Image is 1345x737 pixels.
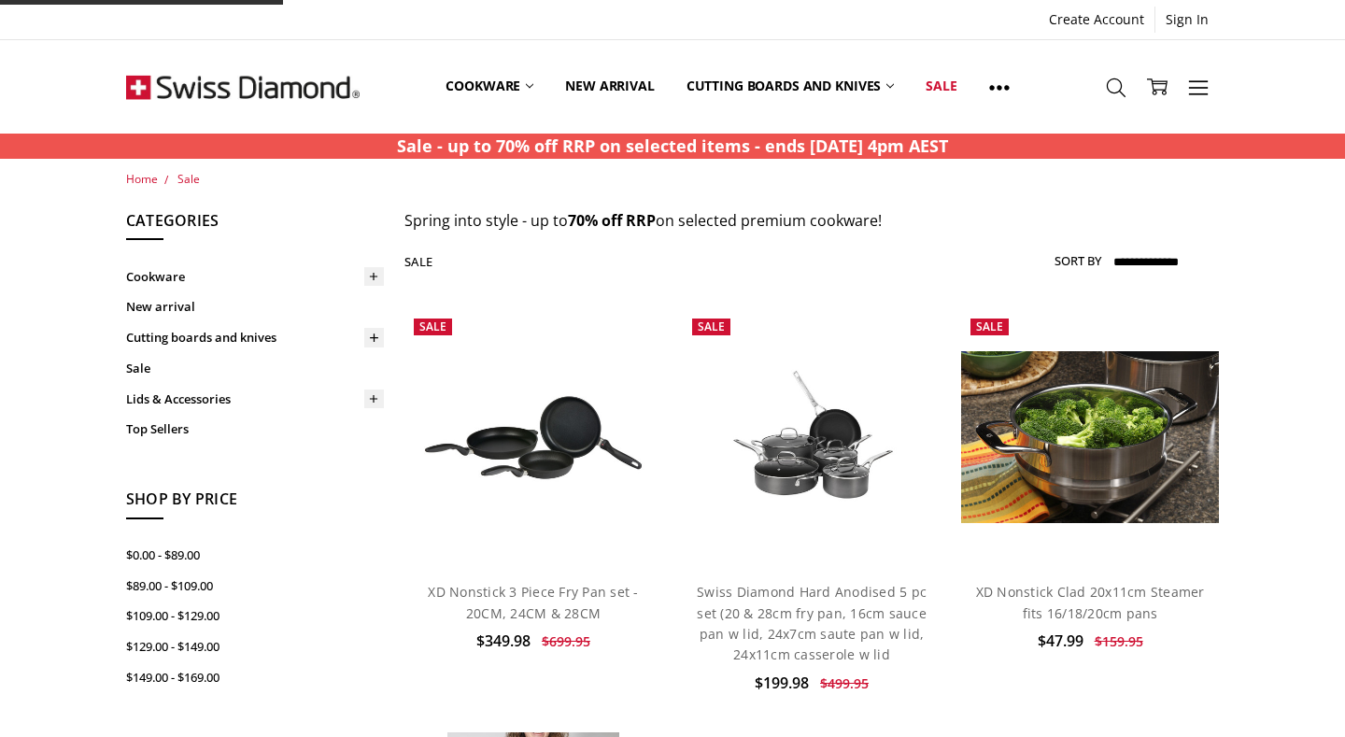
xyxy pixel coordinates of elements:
[671,45,911,128] a: Cutting boards and knives
[430,45,549,128] a: Cookware
[404,309,662,567] a: XD Nonstick 3 Piece Fry Pan set - 20CM, 24CM & 28CM
[755,673,809,693] span: $199.98
[428,583,638,621] a: XD Nonstick 3 Piece Fry Pan set - 20CM, 24CM & 28CM
[476,631,531,651] span: $349.98
[126,384,384,415] a: Lids & Accessories
[549,45,670,128] a: New arrival
[820,674,869,692] span: $499.95
[976,583,1205,621] a: XD Nonstick Clad 20x11cm Steamer fits 16/18/20cm pans
[542,632,590,650] span: $699.95
[126,540,384,571] a: $0.00 - $89.00
[126,40,360,134] img: Free Shipping On Every Order
[1055,246,1101,276] label: Sort By
[397,135,948,157] strong: Sale - up to 70% off RRP on selected items - ends [DATE] 4pm AEST
[961,351,1219,523] img: XD Nonstick Clad 20x11cm Steamer fits 16/18/20cm pans
[177,171,200,187] a: Sale
[126,571,384,602] a: $89.00 - $109.00
[404,254,432,269] h1: Sale
[126,171,158,187] a: Home
[126,662,384,693] a: $149.00 - $169.00
[126,601,384,631] a: $109.00 - $129.00
[973,45,1026,129] a: Show All
[683,350,941,524] img: Swiss Diamond Hard Anodised 5 pc set (20 & 28cm fry pan, 16cm sauce pan w lid, 24x7cm saute pan w...
[126,414,384,445] a: Top Sellers
[698,319,725,334] span: Sale
[126,209,384,241] h5: Categories
[961,309,1219,567] a: XD Nonstick Clad 20x11cm Steamer fits 16/18/20cm pans
[910,45,972,128] a: Sale
[1095,632,1143,650] span: $159.95
[404,374,662,503] img: XD Nonstick 3 Piece Fry Pan set - 20CM, 24CM & 28CM
[683,309,941,567] a: Swiss Diamond Hard Anodised 5 pc set (20 & 28cm fry pan, 16cm sauce pan w lid, 24x7cm saute pan w...
[1038,631,1083,651] span: $47.99
[126,488,384,519] h5: Shop By Price
[126,631,384,662] a: $129.00 - $149.00
[126,353,384,384] a: Sale
[404,210,882,231] span: Spring into style - up to on selected premium cookware!
[697,583,927,663] a: Swiss Diamond Hard Anodised 5 pc set (20 & 28cm fry pan, 16cm sauce pan w lid, 24x7cm saute pan w...
[126,322,384,353] a: Cutting boards and knives
[126,291,384,322] a: New arrival
[1039,7,1154,33] a: Create Account
[126,262,384,292] a: Cookware
[1155,7,1219,33] a: Sign In
[568,210,656,231] strong: 70% off RRP
[976,319,1003,334] span: Sale
[419,319,446,334] span: Sale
